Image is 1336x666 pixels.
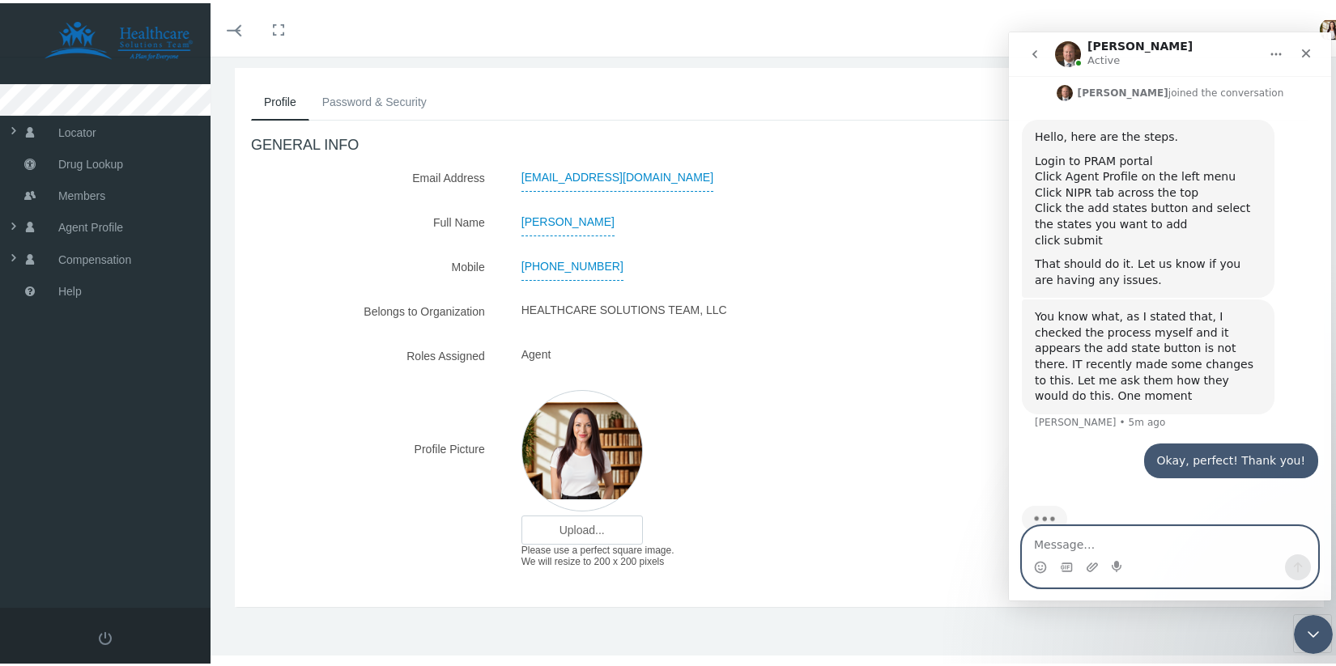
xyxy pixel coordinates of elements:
label: Email Address [400,160,496,189]
span: HEALTHCARE SOLUTIONS TEAM, LLC [521,295,727,319]
span: Members [58,177,105,208]
h4: GENERAL INFO [251,134,1308,151]
a: Profile [251,81,309,117]
label: Belongs to Organization [351,294,496,322]
span: Please use a perfect square image. We will resize to 200 x 200 pixels [521,541,674,564]
span: Drug Lookup [58,146,123,176]
span: [PERSON_NAME] [521,205,615,233]
iframe: Intercom live chat [1009,29,1331,597]
label: Mobile [440,249,497,278]
span: [EMAIL_ADDRESS][DOMAIN_NAME] [521,160,713,189]
label: Roles Assigned [394,338,497,367]
div: Agent [509,338,1140,367]
iframe: Intercom live chat [1294,612,1333,651]
label: Profile Picture [402,431,497,460]
span: [PHONE_NUMBER] [521,249,623,278]
img: S_Profile_Picture_11571.png [521,387,643,508]
img: HEALTHCARE SOLUTIONS TEAM, LLC [21,18,215,58]
span: Help [58,273,82,303]
label: Full Name [421,205,497,233]
a: Password & Security [309,81,440,117]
